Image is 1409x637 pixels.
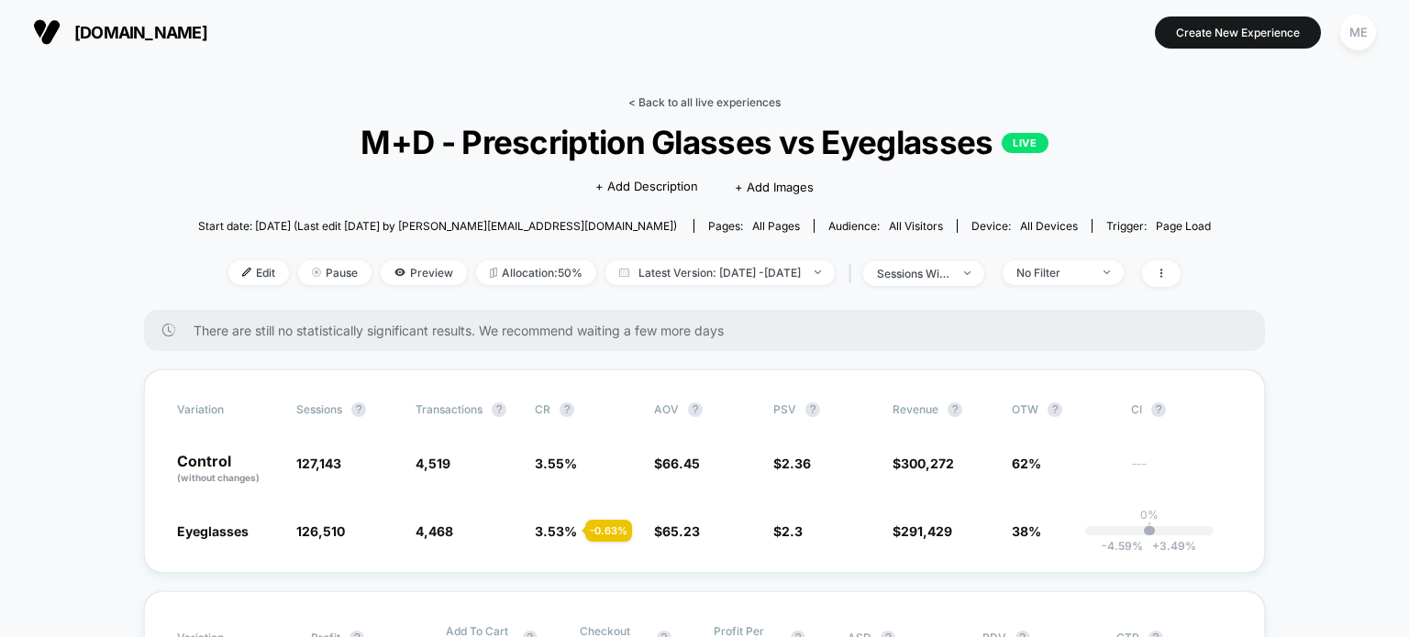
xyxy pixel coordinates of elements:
[1335,14,1381,51] button: ME
[654,456,700,471] span: $
[893,523,952,539] span: $
[416,402,483,416] span: Transactions
[1131,402,1232,417] span: CI
[1012,402,1113,417] span: OTW
[177,472,260,483] span: (without changes)
[828,219,943,233] div: Audience:
[654,523,700,539] span: $
[815,270,821,274] img: end
[628,95,781,109] a: < Back to all live experiences
[1156,219,1211,233] span: Page Load
[805,402,820,417] button: ?
[1048,402,1062,417] button: ?
[416,456,450,471] span: 4,519
[298,260,372,285] span: Pause
[198,219,677,233] span: Start date: [DATE] (Last edit [DATE] by [PERSON_NAME][EMAIL_ADDRESS][DOMAIN_NAME])
[773,523,803,539] span: $
[773,402,796,416] span: PSV
[490,268,497,278] img: rebalance
[312,268,321,277] img: end
[773,456,811,471] span: $
[177,454,278,485] p: Control
[1152,539,1159,553] span: +
[948,402,962,417] button: ?
[1106,219,1211,233] div: Trigger:
[901,456,954,471] span: 300,272
[1143,539,1196,553] span: 3.49 %
[1151,402,1166,417] button: ?
[33,18,61,46] img: Visually logo
[662,523,700,539] span: 65.23
[1012,456,1041,471] span: 62%
[1016,266,1090,280] div: No Filter
[585,520,632,542] div: - 0.63 %
[381,260,467,285] span: Preview
[242,268,251,277] img: edit
[619,268,629,277] img: calendar
[893,456,954,471] span: $
[74,23,207,42] span: [DOMAIN_NAME]
[893,402,938,416] span: Revenue
[964,271,971,275] img: end
[662,456,700,471] span: 66.45
[1340,15,1376,50] div: ME
[1155,16,1321,49] button: Create New Experience
[957,219,1092,233] span: Device:
[296,523,345,539] span: 126,510
[688,402,703,417] button: ?
[844,260,863,287] span: |
[1020,219,1078,233] span: all devices
[560,402,574,417] button: ?
[1104,270,1110,274] img: end
[595,178,698,196] span: + Add Description
[296,402,342,416] span: Sessions
[492,402,506,417] button: ?
[177,402,278,417] span: Variation
[901,523,952,539] span: 291,429
[1148,522,1151,535] p: |
[416,523,453,539] span: 4,468
[889,219,943,233] span: All Visitors
[296,456,341,471] span: 127,143
[654,402,679,416] span: AOV
[1102,539,1143,553] span: -4.59 %
[177,523,249,539] span: Eyeglasses
[1140,508,1159,522] p: 0%
[535,402,550,416] span: CR
[752,219,800,233] span: all pages
[735,180,814,194] span: + Add Images
[605,260,835,285] span: Latest Version: [DATE] - [DATE]
[782,456,811,471] span: 2.36
[1131,458,1232,485] span: ---
[28,17,213,47] button: [DOMAIN_NAME]
[1012,523,1041,539] span: 38%
[228,260,289,285] span: Edit
[476,260,596,285] span: Allocation: 50%
[194,323,1228,338] span: There are still no statistically significant results. We recommend waiting a few more days
[249,123,1159,161] span: M+D - Prescription Glasses vs Eyeglasses
[351,402,366,417] button: ?
[535,456,577,471] span: 3.55 %
[877,267,950,280] div: sessions with impression
[708,219,800,233] div: Pages:
[782,523,803,539] span: 2.3
[1002,133,1048,153] p: LIVE
[535,523,577,539] span: 3.53 %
